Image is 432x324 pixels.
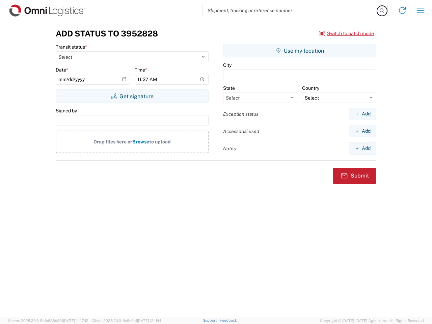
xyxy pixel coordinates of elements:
[202,4,377,17] input: Shipment, tracking or reference number
[333,168,376,184] button: Submit
[302,85,319,91] label: Country
[63,319,88,323] span: [DATE] 11:47:12
[137,319,161,323] span: [DATE] 12:11:14
[56,67,68,73] label: Date
[223,85,235,91] label: State
[203,318,220,322] a: Support
[349,125,376,137] button: Add
[56,89,209,103] button: Get signature
[149,139,171,144] span: to upload
[223,111,259,117] label: Exception status
[8,319,88,323] span: Server: 2025.20.0-5efa686e39f
[349,142,376,155] button: Add
[132,139,149,144] span: Browse
[320,318,424,324] span: Copyright © [DATE]-[DATE] Agistix Inc., All Rights Reserved
[220,318,237,322] a: Feedback
[223,62,232,68] label: City
[135,67,147,73] label: Time
[93,139,132,144] span: Drag files here or
[56,29,158,38] h3: Add Status to 3952828
[56,44,87,50] label: Transit status
[349,108,376,120] button: Add
[91,319,161,323] span: Client: 2025.20.0-8c6e0cf
[223,145,236,152] label: Notes
[223,44,376,57] button: Use my location
[319,28,374,39] button: Switch to batch mode
[56,108,77,114] label: Signed by
[223,128,259,134] label: Accessorial used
